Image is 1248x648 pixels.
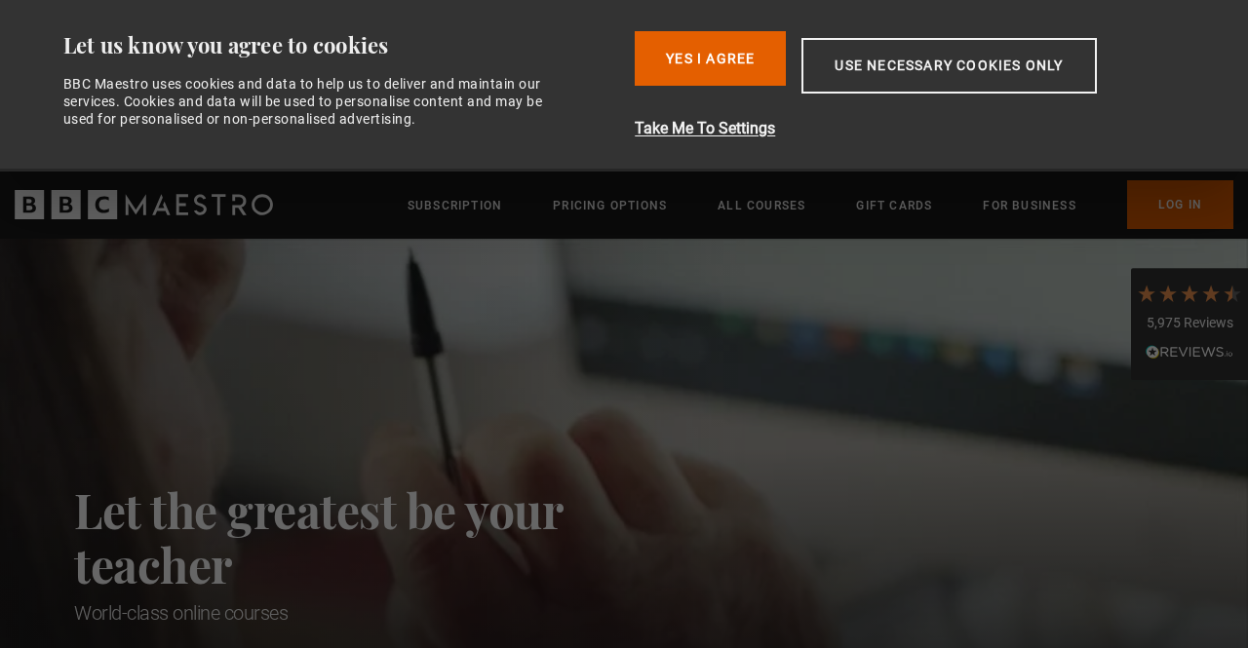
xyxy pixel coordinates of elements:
[718,196,805,215] a: All Courses
[983,196,1075,215] a: For business
[801,38,1096,94] button: Use necessary cookies only
[1127,180,1233,229] a: Log In
[74,482,649,591] h2: Let the greatest be your teacher
[408,196,502,215] a: Subscription
[63,31,620,59] div: Let us know you agree to cookies
[553,196,667,215] a: Pricing Options
[408,180,1233,229] nav: Primary
[1136,342,1243,365] div: Read All Reviews
[63,75,565,129] div: BBC Maestro uses cookies and data to help us to deliver and maintain our services. Cookies and da...
[1136,283,1243,304] div: 4.7 Stars
[856,196,932,215] a: Gift Cards
[1146,345,1233,359] img: REVIEWS.io
[1136,314,1243,333] div: 5,975 Reviews
[635,117,1199,140] button: Take Me To Settings
[15,190,273,219] svg: BBC Maestro
[635,31,786,86] button: Yes I Agree
[1131,268,1248,381] div: 5,975 ReviewsRead All Reviews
